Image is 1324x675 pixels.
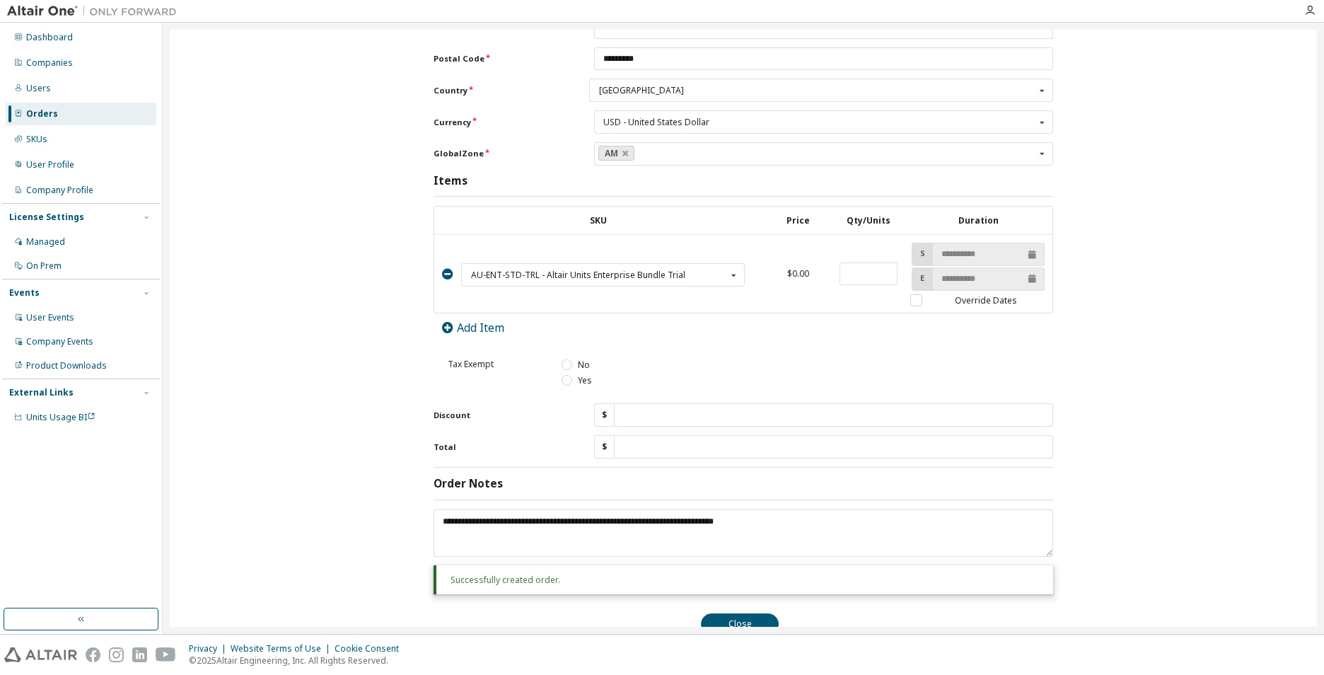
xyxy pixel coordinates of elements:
[189,643,231,654] div: Privacy
[26,134,47,145] div: SKUs
[594,435,615,458] div: $
[594,403,615,427] div: $
[26,336,93,347] div: Company Events
[471,271,726,279] div: AU-ENT-STD-TRL - Altair Units Enterprise Bundle Trial
[615,403,1053,427] input: Discount
[434,85,565,96] label: Country
[109,647,124,662] img: instagram.svg
[434,477,503,491] h3: Order Notes
[594,110,1053,134] div: Currency
[434,117,571,128] label: Currency
[434,148,571,159] label: GlobalZone
[434,174,468,188] h3: Items
[441,320,504,335] a: Add Item
[762,207,833,234] th: Price
[434,53,571,64] label: Postal Code
[26,185,93,196] div: Company Profile
[26,108,58,120] div: Orders
[451,574,1042,586] p: Successfully created order.
[912,272,928,284] label: E
[594,142,1053,166] div: GlobalZone
[26,260,62,272] div: On Prem
[9,387,74,398] div: External Links
[434,442,571,453] label: Total
[86,647,100,662] img: facebook.svg
[26,360,107,371] div: Product Downloads
[904,207,1052,234] th: Duration
[9,287,40,299] div: Events
[762,235,833,313] td: $0.00
[598,146,634,161] a: AM
[434,207,762,234] th: SKU
[335,643,407,654] div: Cookie Consent
[26,312,74,323] div: User Events
[589,79,1053,102] div: Country
[912,248,928,259] label: S
[26,159,74,171] div: User Profile
[26,57,73,69] div: Companies
[4,647,77,662] img: altair_logo.svg
[599,86,1035,95] div: [GEOGRAPHIC_DATA]
[833,207,904,234] th: Qty/Units
[562,359,589,371] label: No
[7,4,184,18] img: Altair One
[434,410,571,421] label: Discount
[603,118,709,127] div: USD - United States Dollar
[156,647,176,662] img: youtube.svg
[26,32,73,43] div: Dashboard
[189,654,407,667] p: © 2025 Altair Engineering, Inc. All Rights Reserved.
[594,47,1053,71] input: Postal Code
[910,294,1045,306] label: Override Dates
[132,647,147,662] img: linkedin.svg
[701,613,779,635] button: Close
[26,83,51,94] div: Users
[562,374,591,386] label: Yes
[448,358,494,370] span: Tax Exempt
[9,212,84,223] div: License Settings
[615,435,1053,458] input: Total
[26,411,95,423] span: Units Usage BI
[26,236,65,248] div: Managed
[231,643,335,654] div: Website Terms of Use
